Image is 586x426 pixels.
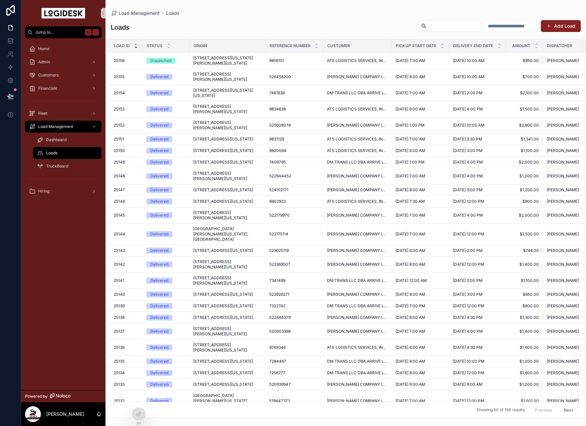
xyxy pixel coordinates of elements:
a: [STREET_ADDRESS][US_STATE] [193,160,261,165]
a: $2,800.00 [510,123,539,128]
a: [STREET_ADDRESS][PERSON_NAME][US_STATE] [193,259,261,270]
span: [DATE] 12:00 PM [453,199,484,204]
span: 25150 [114,148,125,153]
a: [DATE] 7:00 AM [396,213,445,218]
span: [DATE] 2:00 PM [453,90,483,96]
span: [PERSON_NAME] [547,74,579,79]
span: [PERSON_NAME] [547,248,579,253]
span: [PERSON_NAME] COMPANY INC. [327,213,388,218]
a: [GEOGRAPHIC_DATA][PERSON_NAME][US_STATE], [GEOGRAPHIC_DATA] [193,226,261,242]
span: [DATE] 3:00 PM [453,148,483,153]
span: 25145 [114,213,125,218]
span: [STREET_ADDRESS][US_STATE] [193,160,253,165]
a: [DATE] 10:00 AM [453,123,502,128]
div: Delivered [150,122,168,128]
a: 523625119 [269,248,319,253]
span: 9856151 [269,58,284,63]
div: Delivered [150,187,168,193]
a: [PERSON_NAME] [547,137,579,142]
a: [DATE] 6:00 AM [396,106,445,112]
a: [DATE] 12:00 PM [453,262,502,267]
a: [PERSON_NAME] [547,160,579,165]
span: [STREET_ADDRESS][US_STATE] [193,248,253,253]
a: [DATE] 8:00 AM [396,74,445,79]
div: Delivered [150,173,168,179]
span: 9820084 [269,148,286,153]
span: 525608078 [269,123,291,128]
span: Loads [166,10,180,16]
a: [DATE] 2:00 PM [453,90,502,96]
a: Delivered [146,212,185,218]
a: [DATE] 12:00 PM [453,231,502,237]
a: ATS LOGISTICS SERVICES, INC. DBA SUREWAY TRANSPORTATION COMPANY & [PERSON_NAME] SPECIALIZED LOGIS... [327,58,388,63]
a: Delivered [146,74,185,80]
span: Hiring [38,189,49,194]
span: [DATE] 10:00 AM [453,123,484,128]
a: 25154 [114,90,138,96]
span: [STREET_ADDRESS][PERSON_NAME][US_STATE] [193,210,261,221]
span: 25152 [114,123,125,128]
span: 522944452 [269,173,291,179]
a: 526458200 [269,74,319,79]
a: [PERSON_NAME] COMPANY INC. [327,262,388,267]
span: [PERSON_NAME] [547,173,579,179]
span: 524312171 [269,187,288,193]
a: ATS LOGISTICS SERVICES, INC. DBA SUREWAY TRANSPORTATION COMPANY & [PERSON_NAME] SPECIALIZED LOGIS... [327,148,388,153]
a: [DATE] 4:00 PM [453,213,502,218]
a: $748.00 [510,248,539,253]
span: ATS LOGISTICS SERVICES, INC. DBA SUREWAY TRANSPORTATION COMPANY & [PERSON_NAME] SPECIALIZED LOGIS... [327,106,388,112]
a: [PERSON_NAME] COMPANY INC. [327,231,388,237]
span: 25146 [114,199,125,204]
img: App logo [42,8,85,18]
a: [PERSON_NAME] [547,213,579,218]
a: $1,400.00 [510,262,539,267]
span: [STREET_ADDRESS][US_STATE] [193,137,253,142]
span: Financials [38,86,57,91]
a: DM TRANS LLC DBA ARRIVE LOGISTICS [327,90,388,96]
span: $1,200.00 [510,187,539,193]
a: [STREET_ADDRESS][US_STATE] [193,199,261,204]
a: 522175114 [269,231,319,237]
div: Delivered [150,261,168,267]
span: [PERSON_NAME] COMPANY INC. [327,74,388,79]
a: [PERSON_NAME] COMPANY INC. [327,123,388,128]
a: 9834638 [269,106,319,112]
div: Delivered [150,212,168,218]
span: 526458200 [269,74,291,79]
span: 9802923 [269,199,286,204]
span: [DATE] 8:00 AM [396,74,425,79]
a: [STREET_ADDRESS][US_STATE] [193,248,261,253]
a: [STREET_ADDRESS][PERSON_NAME][US_STATE] [193,104,261,114]
span: 522175114 [269,231,288,237]
a: 25151 [114,137,138,142]
a: $900.00 [510,199,539,204]
a: [PERSON_NAME] [547,187,579,193]
a: [DATE] 1:00 PM [396,123,445,128]
span: [STREET_ADDRESS][US_STATE][PERSON_NAME][US_STATE] [193,55,261,66]
a: DM TRANS LLC DBA ARRIVE LOGISTICS [327,160,388,165]
a: $700.00 [510,74,539,79]
span: Home [38,46,49,51]
a: [DATE] 1:00 PM [396,160,445,165]
a: Delivered [146,122,185,128]
a: [DATE] 3:00 PM [453,187,502,193]
a: TruckBoard [33,160,102,172]
a: [PERSON_NAME] [547,199,579,204]
span: [DATE] 6:00 AM [396,248,425,253]
a: $1,500.00 [510,231,539,237]
a: 9831129 [269,137,319,142]
a: [DATE] 6:00 AM [396,248,445,253]
span: 25151 [114,137,124,142]
a: $1,000.00 [510,173,539,179]
a: Delivered [146,159,185,165]
a: 25146 [114,199,138,204]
